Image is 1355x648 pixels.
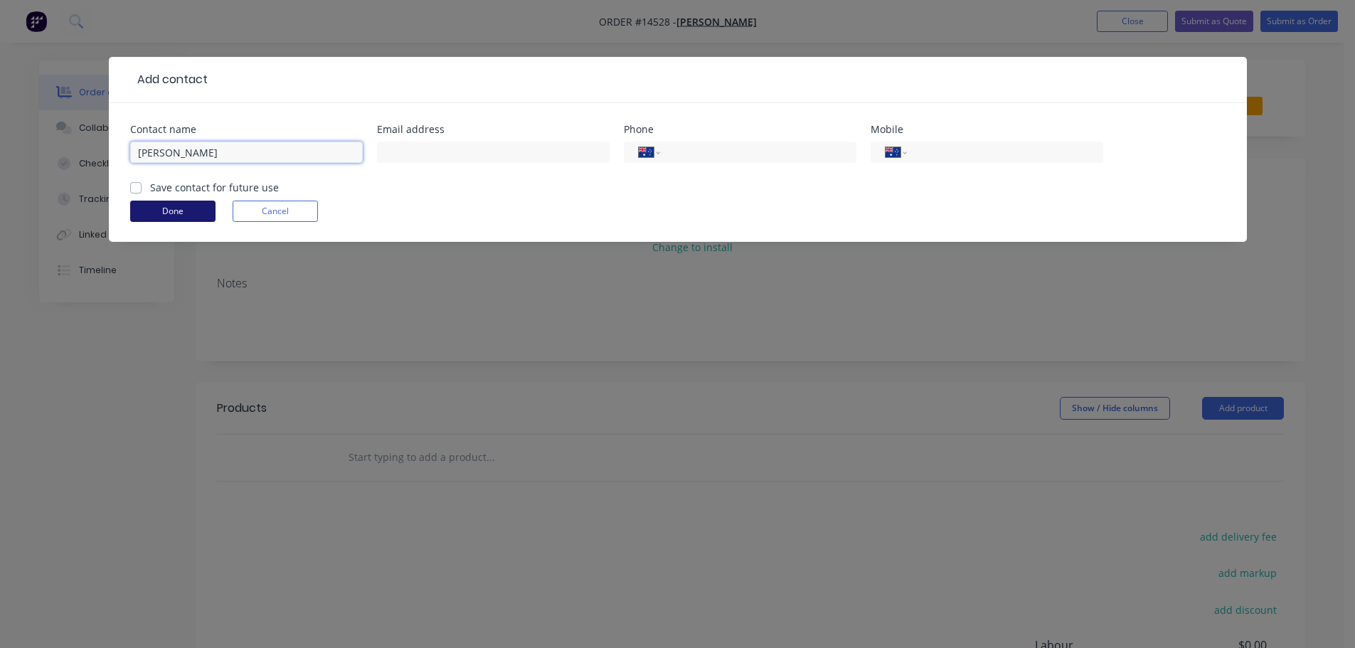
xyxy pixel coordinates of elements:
div: Phone [624,124,856,134]
button: Done [130,201,216,222]
div: Email address [377,124,610,134]
div: Mobile [871,124,1103,134]
div: Add contact [130,71,208,88]
button: Cancel [233,201,318,222]
label: Save contact for future use [150,180,279,195]
div: Contact name [130,124,363,134]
